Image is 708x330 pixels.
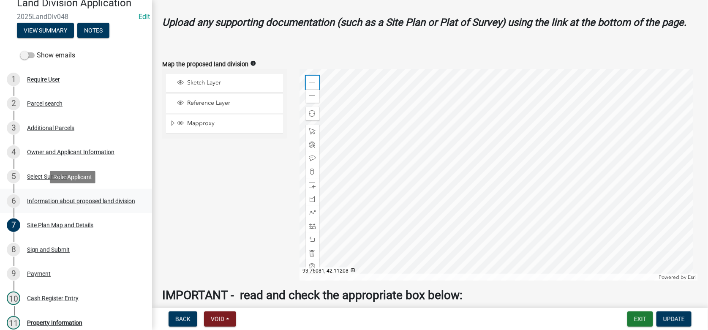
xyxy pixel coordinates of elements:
[27,149,114,155] div: Owner and Applicant Information
[27,76,60,82] div: Require User
[7,194,20,208] div: 6
[17,27,74,34] wm-modal-confirm: Summary
[7,170,20,183] div: 5
[211,316,224,322] span: Void
[306,107,319,120] div: Find my location
[166,74,283,93] li: Sketch Layer
[27,174,67,180] div: Select Surveyor
[7,243,20,256] div: 8
[139,13,150,21] a: Edit
[165,72,284,136] ul: Layer List
[185,79,280,87] span: Sketch Layer
[27,125,74,131] div: Additional Parcels
[162,288,463,302] strong: IMPORTANT - read and check the appropriate box below:
[176,99,280,108] div: Reference Layer
[656,274,698,281] div: Powered by
[17,23,74,38] button: View Summary
[7,121,20,135] div: 3
[77,23,109,38] button: Notes
[27,271,51,277] div: Payment
[306,76,319,89] div: Zoom in
[169,311,197,327] button: Back
[50,171,95,183] div: Role: Applicant
[27,295,79,301] div: Cash Register Entry
[7,97,20,110] div: 2
[162,16,686,28] strong: Upload any supporting documentation (such as a Site Plan or Plat of Survey) using the link at the...
[162,62,248,68] label: Map the proposed land division
[7,316,20,330] div: 11
[250,60,256,66] i: info
[27,198,135,204] div: Information about proposed land division
[306,89,319,103] div: Zoom out
[166,94,283,113] li: Reference Layer
[169,120,176,128] span: Expand
[7,218,20,232] div: 7
[17,13,135,21] span: 2025LandDiv048
[688,274,696,280] a: Esri
[27,247,70,253] div: Sign and Submit
[663,316,685,322] span: Update
[185,120,280,127] span: Mapproxy
[166,115,283,134] li: Mapproxy
[7,145,20,159] div: 4
[185,99,280,107] span: Reference Layer
[176,79,280,87] div: Sketch Layer
[20,50,75,60] label: Show emails
[27,222,93,228] div: Site Plan Map and Details
[77,27,109,34] wm-modal-confirm: Notes
[176,120,280,128] div: Mapproxy
[7,292,20,305] div: 10
[139,13,150,21] wm-modal-confirm: Edit Application Number
[656,311,692,327] button: Update
[7,73,20,86] div: 1
[175,316,191,322] span: Back
[204,311,236,327] button: Void
[27,320,82,326] div: Property Information
[7,267,20,281] div: 9
[627,311,653,327] button: Exit
[27,101,63,106] div: Parcel search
